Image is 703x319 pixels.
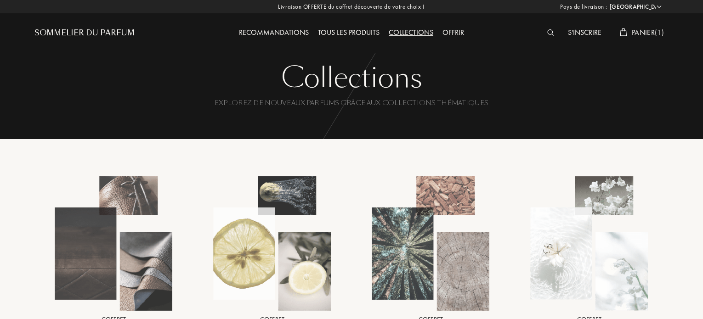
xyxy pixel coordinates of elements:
div: Tous les produits [313,27,384,39]
img: Cuir [42,172,185,315]
a: Sommelier du Parfum [34,28,135,39]
a: Collections [384,28,438,37]
div: Offrir [438,27,469,39]
div: Collections [41,60,662,96]
a: Recommandations [234,28,313,37]
span: Panier ( 1 ) [632,28,664,37]
a: S'inscrire [563,28,606,37]
div: Collections [384,27,438,39]
div: Explorez de nouveaux parfums grâce aux collections thématiques [41,99,662,126]
a: Tous les produits [313,28,384,37]
img: cart_white.svg [620,28,627,36]
span: Pays de livraison : [560,2,607,11]
a: Offrir [438,28,469,37]
img: Cèdre [359,172,502,315]
div: S'inscrire [563,27,606,39]
img: search_icn_white.svg [547,29,554,36]
img: Cèdrats, bergamotes et citrons [201,172,344,315]
div: Recommandations [234,27,313,39]
img: Fleurs Blanches [518,172,661,315]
